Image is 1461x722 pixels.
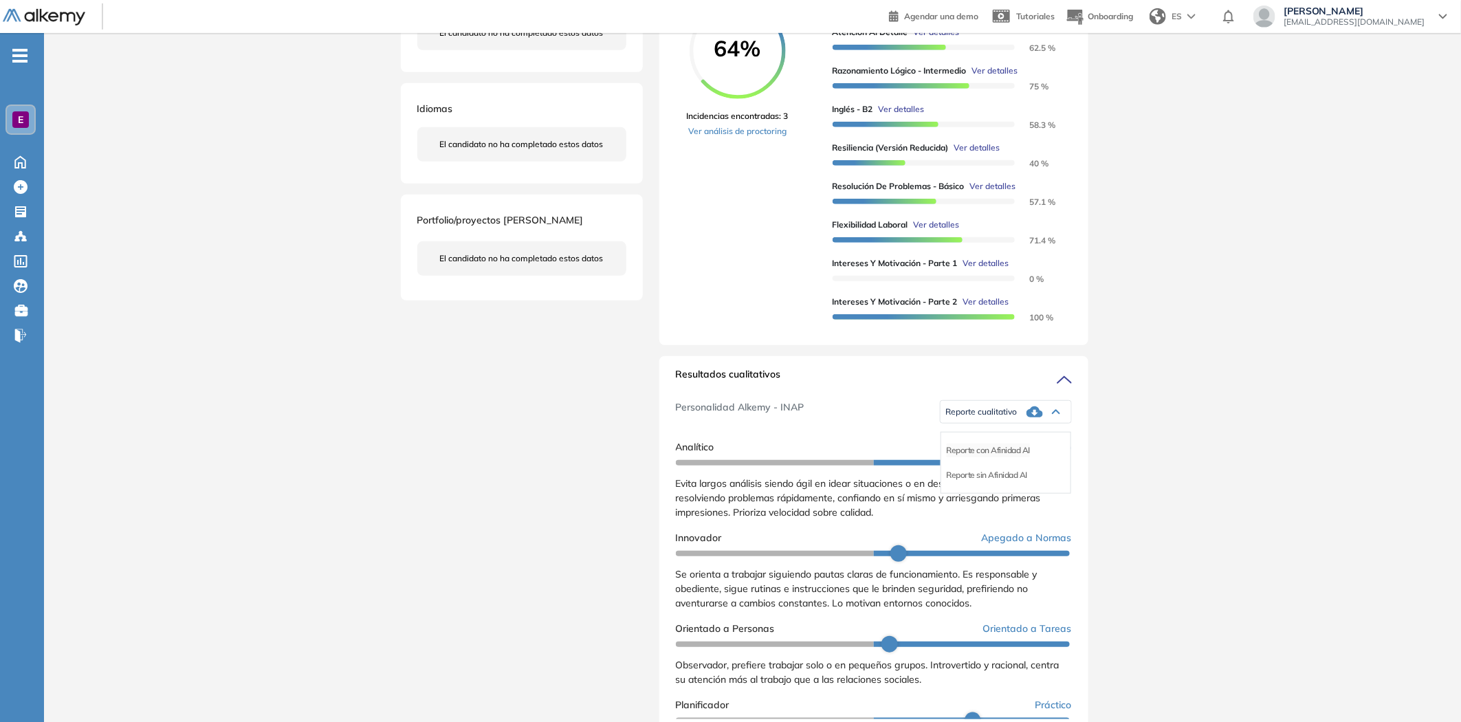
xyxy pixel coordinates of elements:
[676,659,1059,686] span: Observador, prefiere trabajar solo o en pequeños grupos. Introvertido y racional, centra su atenc...
[1284,17,1425,28] span: [EMAIL_ADDRESS][DOMAIN_NAME]
[949,142,1000,154] button: Ver detalles
[1172,10,1182,23] span: ES
[690,37,786,59] span: 64%
[676,531,722,545] span: Innovador
[1013,120,1055,130] span: 58.3 %
[1066,2,1133,32] button: Onboarding
[833,65,967,77] span: Razonamiento Lógico - Intermedio
[1013,158,1048,168] span: 40 %
[1016,11,1055,21] span: Tutoriales
[833,219,908,231] span: Flexibilidad Laboral
[1013,197,1055,207] span: 57.1 %
[3,9,85,26] img: Logo
[972,65,1018,77] span: Ver detalles
[1013,235,1055,245] span: 71.4 %
[440,138,604,151] span: El candidato no ha completado estos datos
[958,296,1009,308] button: Ver detalles
[982,531,1072,545] span: Apegado a Normas
[417,102,453,115] span: Idiomas
[1284,6,1425,17] span: [PERSON_NAME]
[676,568,1037,609] span: Se orienta a trabajar siguiendo pautas claras de funcionamiento. Es responsable y obediente, sigu...
[1013,274,1044,284] span: 0 %
[958,257,1009,270] button: Ver detalles
[879,103,925,116] span: Ver detalles
[946,406,1018,417] span: Reporte cualitativo
[833,103,873,116] span: Inglés - B2
[1392,656,1461,722] div: Widget de chat
[687,125,789,138] a: Ver análisis de proctoring
[947,444,1031,457] li: Reporte con Afinidad AI
[833,180,965,193] span: Resolución de problemas - Básico
[914,219,960,231] span: Ver detalles
[889,7,978,23] a: Agendar una demo
[440,27,604,39] span: El candidato no ha completado estos datos
[970,180,1016,193] span: Ver detalles
[1187,14,1196,19] img: arrow
[676,622,775,636] span: Orientado a Personas
[18,114,23,125] span: E
[963,296,1009,308] span: Ver detalles
[983,622,1072,636] span: Orientado a Tareas
[676,400,804,424] span: Personalidad Alkemy - INAP
[676,367,781,389] span: Resultados cualitativos
[908,219,960,231] button: Ver detalles
[417,214,584,226] span: Portfolio/proyectos [PERSON_NAME]
[1013,43,1055,53] span: 62.5 %
[833,296,958,308] span: Intereses y Motivación - Parte 2
[833,142,949,154] span: Resiliencia (versión reducida)
[963,257,1009,270] span: Ver detalles
[1088,11,1133,21] span: Onboarding
[1013,81,1048,91] span: 75 %
[833,257,958,270] span: Intereses y Motivación - Parte 1
[676,698,729,712] span: Planificador
[1392,656,1461,722] iframe: Chat Widget
[954,142,1000,154] span: Ver detalles
[676,477,1041,518] span: Evita largos análisis siendo ágil en idear situaciones o en desarrollar respuestas, resolviendo p...
[873,103,925,116] button: Ver detalles
[676,440,714,455] span: Analítico
[947,468,1028,482] li: Reporte sin Afinidad AI
[904,11,978,21] span: Agendar una demo
[687,110,789,122] span: Incidencias encontradas: 3
[12,54,28,57] i: -
[440,252,604,265] span: El candidato no ha completado estos datos
[967,65,1018,77] button: Ver detalles
[965,180,1016,193] button: Ver detalles
[1150,8,1166,25] img: world
[1013,312,1053,322] span: 100 %
[1035,698,1072,712] span: Práctico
